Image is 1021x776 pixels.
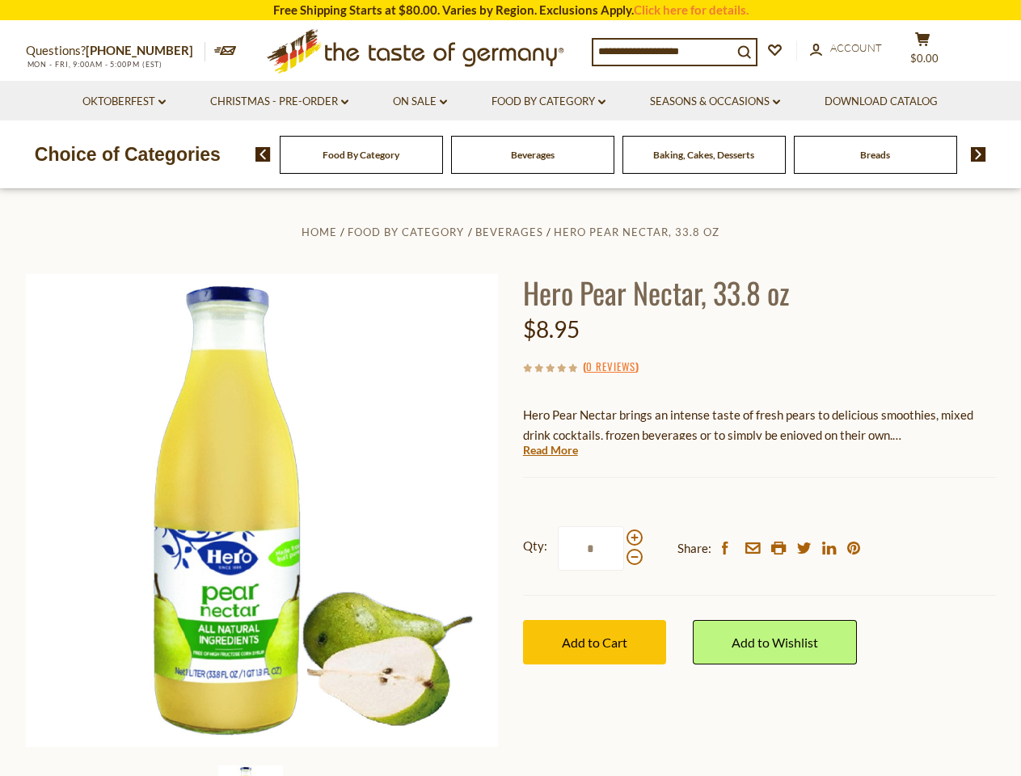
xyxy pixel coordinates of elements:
a: Baking, Cakes, Desserts [653,149,754,161]
a: Food By Category [348,226,464,238]
a: Beverages [511,149,555,161]
img: next arrow [971,147,986,162]
a: Read More [523,442,578,458]
a: Download Catalog [825,93,938,111]
a: Christmas - PRE-ORDER [210,93,348,111]
span: MON - FRI, 9:00AM - 5:00PM (EST) [26,60,163,69]
span: Add to Cart [562,635,627,650]
input: Qty: [558,526,624,571]
a: Add to Wishlist [693,620,857,664]
button: $0.00 [899,32,947,72]
a: Food By Category [492,93,605,111]
p: Hero Pear Nectar brings an intense taste of fresh pears to delicious smoothies, mixed drink cockt... [523,405,996,445]
strong: Qty: [523,536,547,556]
span: ( ) [583,358,639,374]
span: $8.95 [523,315,580,343]
img: Hero Pear Nectar, 33.8 oz [26,274,499,747]
img: previous arrow [255,147,271,162]
a: Beverages [475,226,543,238]
a: [PHONE_NUMBER] [86,43,193,57]
a: Hero Pear Nectar, 33.8 oz [554,226,719,238]
span: $0.00 [910,52,939,65]
a: On Sale [393,93,447,111]
a: Seasons & Occasions [650,93,780,111]
a: Click here for details. [634,2,749,17]
a: 0 Reviews [586,358,635,376]
h1: Hero Pear Nectar, 33.8 oz [523,274,996,310]
a: Food By Category [323,149,399,161]
a: Account [810,40,882,57]
button: Add to Cart [523,620,666,664]
a: Home [302,226,337,238]
span: Share: [677,538,711,559]
p: Questions? [26,40,205,61]
span: Account [830,41,882,54]
a: Oktoberfest [82,93,166,111]
a: Breads [860,149,890,161]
